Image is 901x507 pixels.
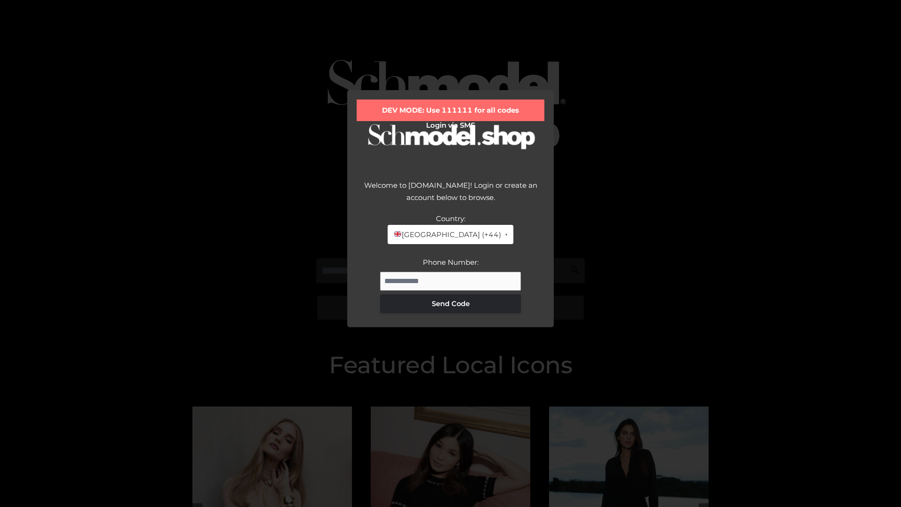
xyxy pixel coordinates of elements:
[436,214,466,223] label: Country:
[394,230,401,238] img: 🇬🇧
[393,229,501,241] span: [GEOGRAPHIC_DATA] (+44)
[423,258,479,267] label: Phone Number:
[380,294,521,313] button: Send Code
[357,179,544,213] div: Welcome to [DOMAIN_NAME]! Login or create an account below to browse.
[357,121,544,130] h2: Login via SMS
[357,100,544,121] div: DEV MODE: Use 111111 for all codes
